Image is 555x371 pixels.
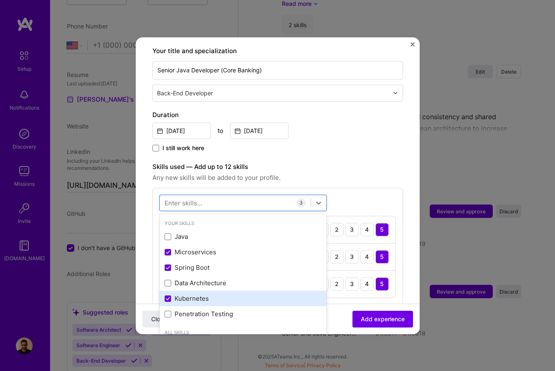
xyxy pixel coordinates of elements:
[152,46,403,56] label: Your title and specialization
[152,123,211,139] input: Date
[165,279,322,288] div: Data Architecture
[352,310,413,327] button: Add experience
[375,223,389,236] div: 5
[360,250,374,264] div: 4
[165,294,322,303] div: Kubernetes
[297,198,306,207] div: 3
[375,277,389,291] div: 5
[165,198,202,207] div: Enter skills...
[345,277,359,291] div: 3
[393,90,398,95] img: drop icon
[330,277,344,291] div: 2
[361,315,405,323] span: Add experience
[230,123,289,139] input: Date
[151,315,167,323] span: Close
[152,110,403,120] label: Duration
[218,126,223,135] div: to
[152,162,403,172] label: Skills used — Add up to 12 skills
[360,277,374,291] div: 4
[165,264,322,272] div: Spring Boot
[160,329,327,338] div: All Skills
[165,248,322,257] div: Microservices
[160,219,327,228] div: Your Skills
[375,250,389,264] div: 5
[165,233,322,241] div: Java
[330,223,344,236] div: 2
[345,250,359,264] div: 3
[411,42,415,51] button: Close
[330,250,344,264] div: 2
[142,310,176,327] button: Close
[152,173,403,183] span: Any new skills will be added to your profile.
[345,223,359,236] div: 3
[152,61,403,79] input: Role name
[360,223,374,236] div: 4
[165,310,322,319] div: Penetration Testing
[162,144,204,152] span: I still work here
